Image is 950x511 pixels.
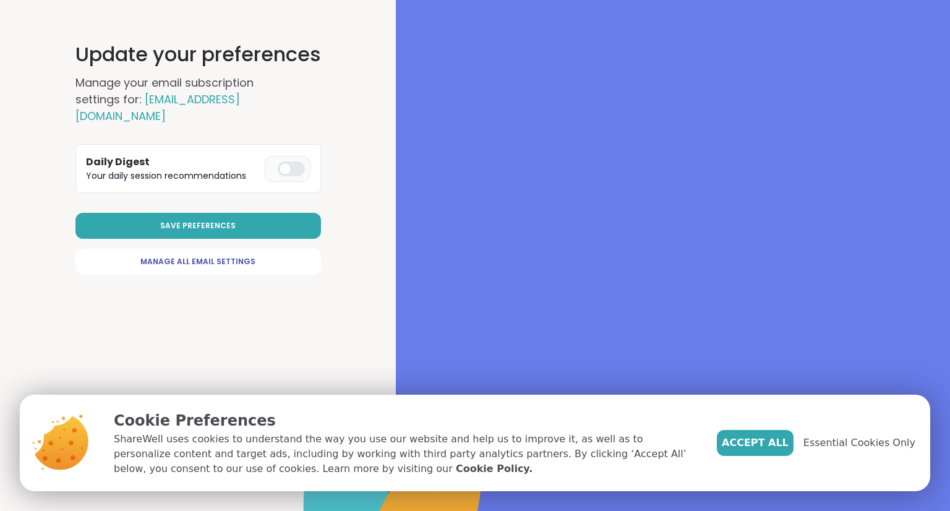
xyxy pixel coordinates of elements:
span: [EMAIL_ADDRESS][DOMAIN_NAME] [75,92,240,124]
h2: Manage your email subscription settings for: [75,74,298,124]
button: Accept All [717,430,794,456]
span: Accept All [722,436,789,450]
h3: Daily Digest [86,155,260,170]
span: Save Preferences [160,220,236,231]
span: Essential Cookies Only [803,436,915,450]
p: ShareWell uses cookies to understand the way you use our website and help us to improve it, as we... [114,432,697,476]
p: Cookie Preferences [114,410,697,432]
h1: Update your preferences [75,40,321,69]
a: Cookie Policy. [456,462,533,476]
button: Save Preferences [75,213,321,239]
span: Manage All Email Settings [140,256,255,267]
p: Your daily session recommendations [86,170,260,182]
a: Manage All Email Settings [75,249,321,275]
